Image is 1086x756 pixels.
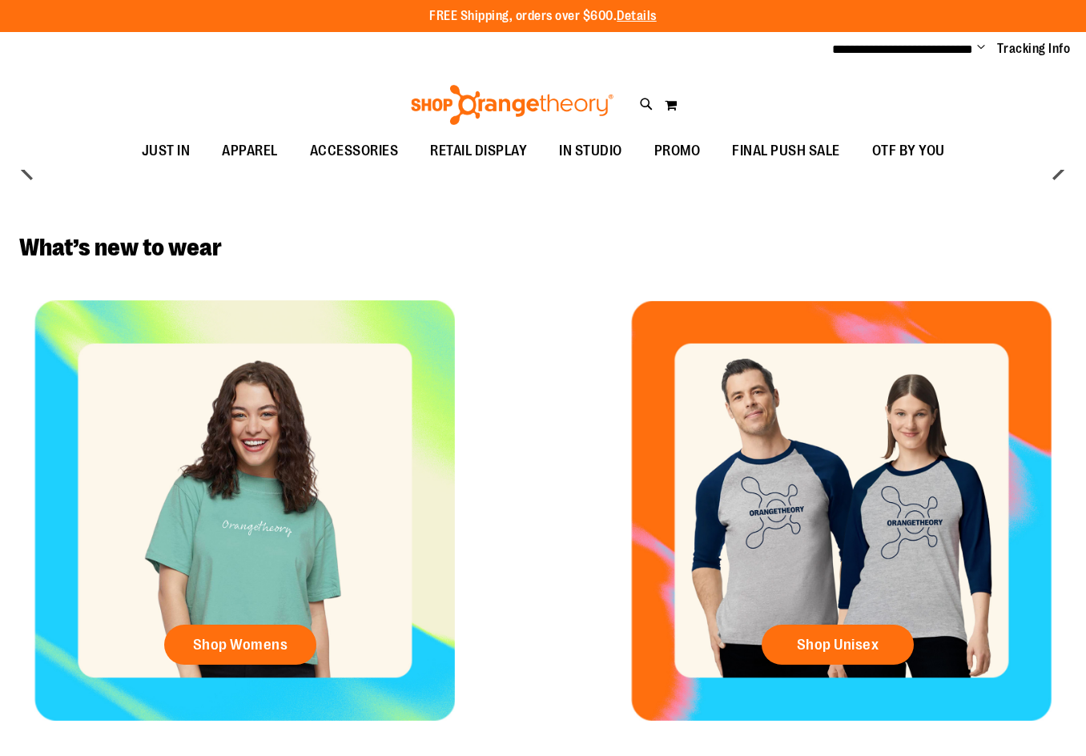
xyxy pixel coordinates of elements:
[310,133,399,169] span: ACCESSORIES
[617,9,657,23] a: Details
[732,133,840,169] span: FINAL PUSH SALE
[294,133,415,170] a: ACCESSORIES
[543,133,638,170] a: IN STUDIO
[716,133,856,170] a: FINAL PUSH SALE
[1042,154,1074,186] button: next
[654,133,701,169] span: PROMO
[559,133,622,169] span: IN STUDIO
[126,133,207,170] a: JUST IN
[856,133,961,170] a: OTF BY YOU
[977,41,985,57] button: Account menu
[872,133,945,169] span: OTF BY YOU
[19,235,1067,260] h2: What’s new to wear
[429,7,657,26] p: FREE Shipping, orders over $600.
[12,154,44,186] button: prev
[797,636,879,653] span: Shop Unisex
[762,625,914,665] a: Shop Unisex
[222,133,278,169] span: APPAREL
[164,625,316,665] a: Shop Womens
[206,133,294,170] a: APPAREL
[142,133,191,169] span: JUST IN
[638,133,717,170] a: PROMO
[430,133,527,169] span: RETAIL DISPLAY
[408,85,616,125] img: Shop Orangetheory
[193,636,288,653] span: Shop Womens
[997,40,1071,58] a: Tracking Info
[414,133,543,170] a: RETAIL DISPLAY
